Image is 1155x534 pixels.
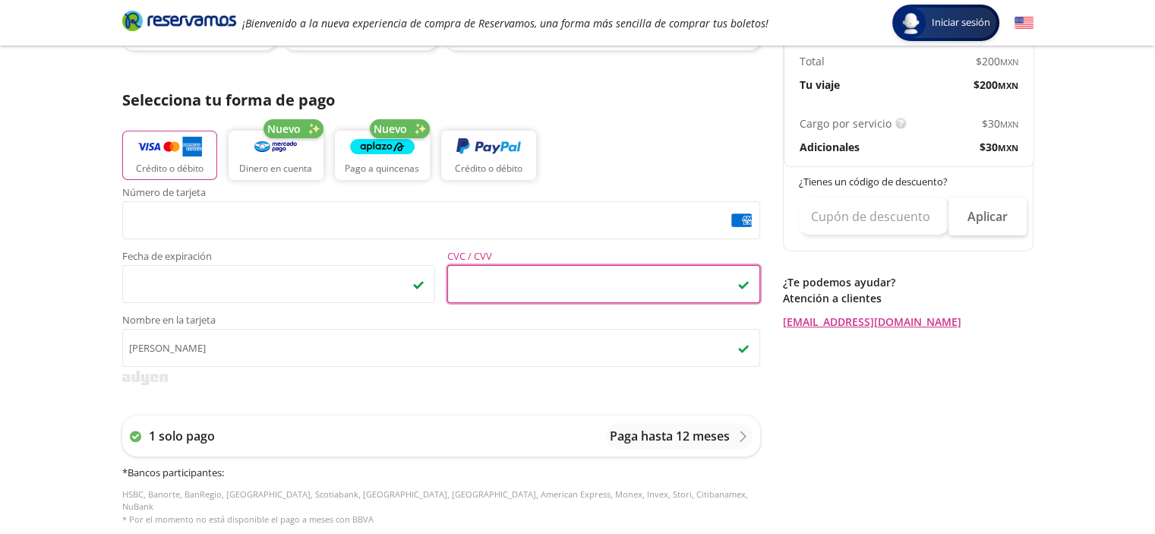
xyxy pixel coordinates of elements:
button: Crédito o débito [122,131,217,180]
p: ¿Tienes un código de descuento? [799,175,1019,190]
iframe: Iframe del código de seguridad de la tarjeta asegurada [454,270,753,299]
p: Selecciona tu forma de pago [122,89,760,112]
small: MXN [1000,118,1018,130]
span: Nombre en la tarjeta [122,315,760,329]
img: svg+xml;base64,PD94bWwgdmVyc2lvbj0iMS4wIiBlbmNvZGluZz0iVVRGLTgiPz4KPHN2ZyB3aWR0aD0iMzk2cHgiIGhlaW... [122,371,168,385]
a: [EMAIL_ADDRESS][DOMAIN_NAME] [783,314,1034,330]
span: Fecha de expiración [122,251,435,265]
span: * Por el momento no está disponible el pago a meses con BBVA [122,513,374,525]
span: Nuevo [267,121,301,137]
p: Dinero en cuenta [239,162,312,175]
span: $ 200 [974,77,1018,93]
small: MXN [998,142,1018,153]
button: Dinero en cuenta [229,131,323,180]
p: HSBC, Banorte, BanRegio, [GEOGRAPHIC_DATA], Scotiabank, [GEOGRAPHIC_DATA], [GEOGRAPHIC_DATA], Ame... [122,488,760,526]
button: Aplicar [948,197,1027,235]
span: Iniciar sesión [926,15,996,30]
a: Brand Logo [122,9,236,36]
img: checkmark [737,342,749,354]
i: Brand Logo [122,9,236,32]
span: $ 200 [976,53,1018,69]
small: MXN [1000,56,1018,68]
iframe: Iframe de la fecha de caducidad de la tarjeta asegurada [129,270,428,299]
input: Cupón de descuento [799,197,948,235]
em: ¡Bienvenido a la nueva experiencia de compra de Reservamos, una forma más sencilla de comprar tus... [242,16,768,30]
p: Atención a clientes [783,290,1034,306]
p: Cargo por servicio [800,115,891,131]
p: 1 solo pago [149,427,215,445]
p: Crédito o débito [455,162,522,175]
img: amex [731,213,752,227]
p: Tu viaje [800,77,840,93]
span: Nuevo [374,121,407,137]
span: $ 30 [982,115,1018,131]
button: English [1015,14,1034,33]
h6: * Bancos participantes : [122,466,760,481]
p: Pago a quincenas [345,162,419,175]
span: CVC / CVV [447,251,760,265]
p: Crédito o débito [136,162,204,175]
input: Nombre en la tarjetacheckmark [122,329,760,367]
small: MXN [998,80,1018,91]
iframe: Iframe del número de tarjeta asegurada [129,206,753,235]
button: Crédito o débito [441,131,536,180]
span: $ 30 [980,139,1018,155]
p: Total [800,53,825,69]
p: Adicionales [800,139,860,155]
img: checkmark [737,278,749,290]
p: ¿Te podemos ayudar? [783,274,1034,290]
button: Pago a quincenas [335,131,430,180]
img: checkmark [412,278,424,290]
span: Número de tarjeta [122,188,760,201]
p: Paga hasta 12 meses [610,427,730,445]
